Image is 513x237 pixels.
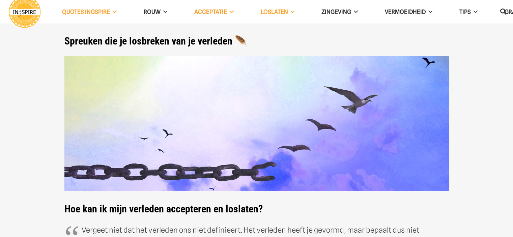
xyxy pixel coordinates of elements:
[385,8,426,15] span: VERMOEIDHEID
[130,3,181,21] a: ROUW
[64,56,449,191] img: Losbreken van je verleden met deze prachtige spreuken en loslaat quotes van ingspire.nl
[261,8,288,15] span: Loslaten
[49,3,130,21] a: QUOTES INGSPIRE
[459,8,471,15] span: TIPS
[194,8,227,15] span: Acceptatie
[371,3,446,21] a: VERMOEIDHEID
[446,3,491,21] a: TIPS
[181,3,247,21] a: Acceptatie
[144,8,161,15] span: ROUW
[64,56,449,215] h1: Hoe kan ik mijn verleden accepteren en loslaten?
[308,3,371,21] a: Zingeving
[64,35,449,47] h1: Spreuken die je losbreken van je verleden 🪶
[321,8,351,15] span: Zingeving
[247,3,308,21] a: Loslaten
[62,8,110,15] span: QUOTES INGSPIRE
[496,4,510,20] a: Zoeken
